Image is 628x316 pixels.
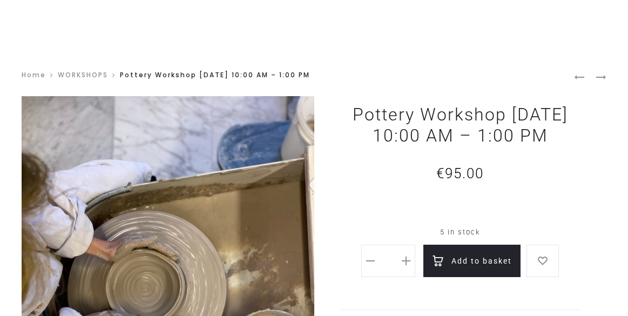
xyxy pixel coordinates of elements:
p: 5 in stock [341,220,580,245]
input: Product quantity [377,249,399,273]
span: € [436,165,445,181]
a: Home [22,70,46,79]
a: Add to wishlist [526,245,559,277]
bdi: 95.00 [436,165,484,181]
h1: Pottery Workshop [DATE] 10:00 AM – 1:00 PM [341,104,580,146]
nav: Product navigation [574,67,606,85]
button: Add to basket [423,245,521,277]
a: WORKSHOPS [58,70,108,79]
nav: Pottery Workshop [DATE] 10:00 AM – 1:00 PM [22,67,574,85]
